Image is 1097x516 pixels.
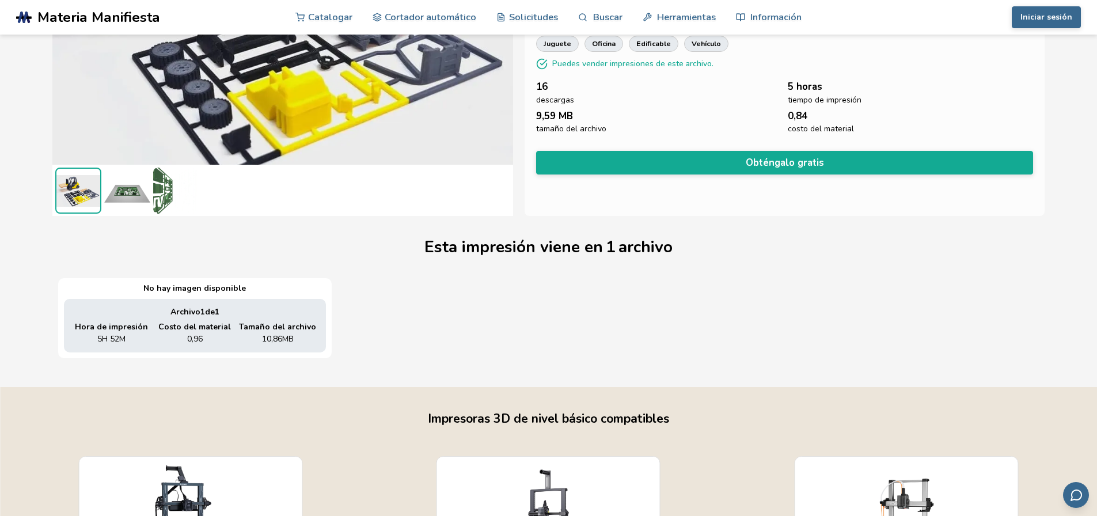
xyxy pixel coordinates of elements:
[592,39,616,48] font: oficina
[536,36,579,52] a: juguete
[308,10,352,24] font: Catalogar
[746,156,824,169] font: Obténgalo gratis
[536,109,573,123] font: 9,59 MB
[215,306,219,317] font: 1
[536,94,574,105] font: descargas
[205,306,215,317] font: de
[788,109,807,123] font: 0,84
[153,168,199,214] img: Forklift_Kit_Pip_3D_Preview
[200,306,205,317] font: 1
[536,123,606,134] font: tamaño del archivo
[385,10,476,24] font: Cortador automático
[629,36,678,52] a: edificable
[239,321,316,332] font: Tamaño del archivo
[428,411,669,427] font: Impresoras 3D de nivel básico compatibles
[536,80,548,93] font: 16
[593,10,622,24] font: Buscar
[509,10,558,24] font: Solicitudes
[97,333,126,344] font: 5H 52M
[544,39,571,48] font: juguete
[143,283,246,294] font: No hay imagen disponible
[1063,482,1089,508] button: Enviar comentarios por correo electrónico
[552,58,713,69] font: Puedes vender impresiones de este archivo.
[158,321,231,332] font: Costo del material
[657,10,716,24] font: Herramientas
[684,36,728,52] a: vehículo
[788,123,854,134] font: costo del material
[282,333,294,344] font: MB
[692,39,721,48] font: vehículo
[262,333,282,344] font: 10,86
[1012,6,1081,28] button: Iniciar sesión
[788,94,861,105] font: tiempo de impresión
[536,151,1034,174] button: Obténgalo gratis
[618,236,673,258] font: archivo
[636,39,671,48] font: edificable
[187,333,203,344] font: 0,96
[104,168,150,214] img: Forklift_Kit_Pip_Print_Bed_Preview
[170,306,200,317] font: Archivo
[75,321,148,332] font: Hora de impresión
[1020,12,1072,22] font: Iniciar sesión
[606,236,616,258] font: 1
[584,36,623,52] a: oficina
[788,80,822,93] font: 5 horas
[37,7,160,27] font: Materia Manifiesta
[424,236,603,258] font: Esta impresión viene en
[750,10,802,24] font: Información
